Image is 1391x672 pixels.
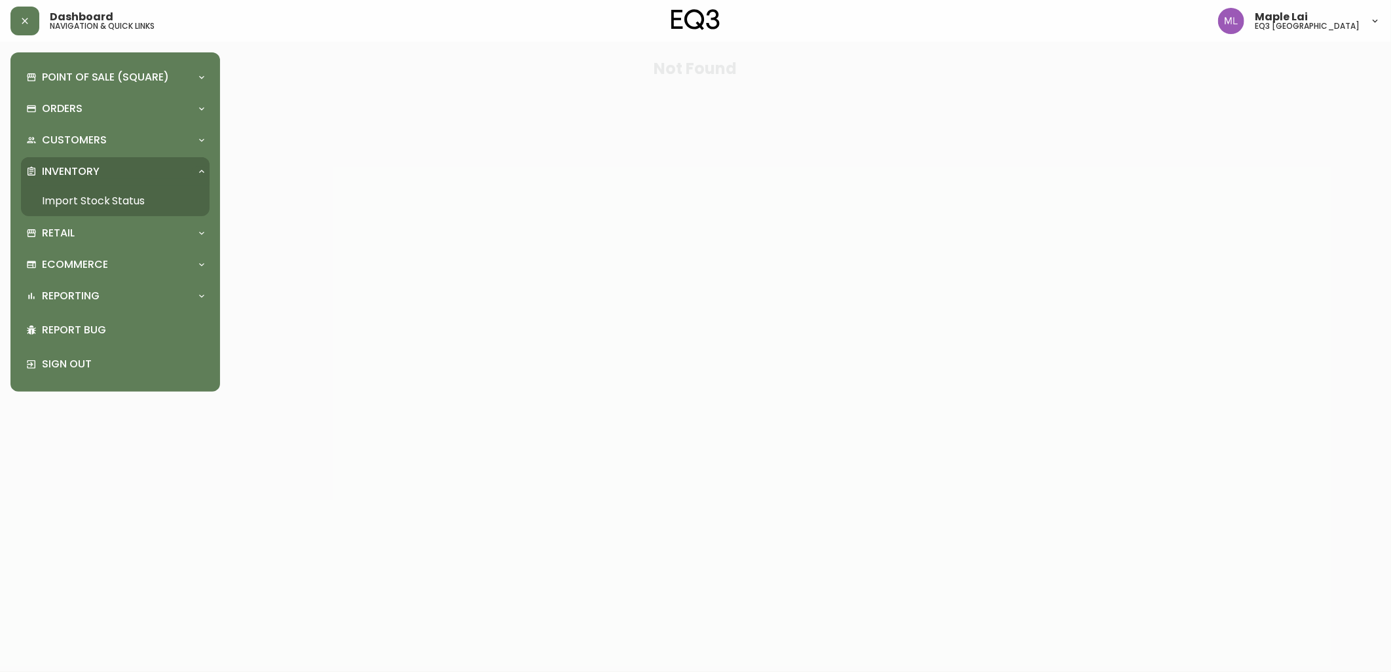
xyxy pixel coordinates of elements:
[21,219,210,248] div: Retail
[42,226,75,240] p: Retail
[42,357,204,371] p: Sign Out
[42,102,83,116] p: Orders
[21,347,210,381] div: Sign Out
[21,282,210,310] div: Reporting
[1255,12,1308,22] span: Maple Lai
[671,9,720,30] img: logo
[21,126,210,155] div: Customers
[21,250,210,279] div: Ecommerce
[42,133,107,147] p: Customers
[50,22,155,30] h5: navigation & quick links
[21,186,210,216] a: Import Stock Status
[42,70,169,84] p: Point of Sale (Square)
[21,63,210,92] div: Point of Sale (Square)
[21,157,210,186] div: Inventory
[1218,8,1244,34] img: 61e28cffcf8cc9f4e300d877dd684943
[50,12,113,22] span: Dashboard
[42,289,100,303] p: Reporting
[1255,22,1360,30] h5: eq3 [GEOGRAPHIC_DATA]
[21,313,210,347] div: Report Bug
[42,164,100,179] p: Inventory
[42,257,108,272] p: Ecommerce
[21,94,210,123] div: Orders
[42,323,204,337] p: Report Bug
